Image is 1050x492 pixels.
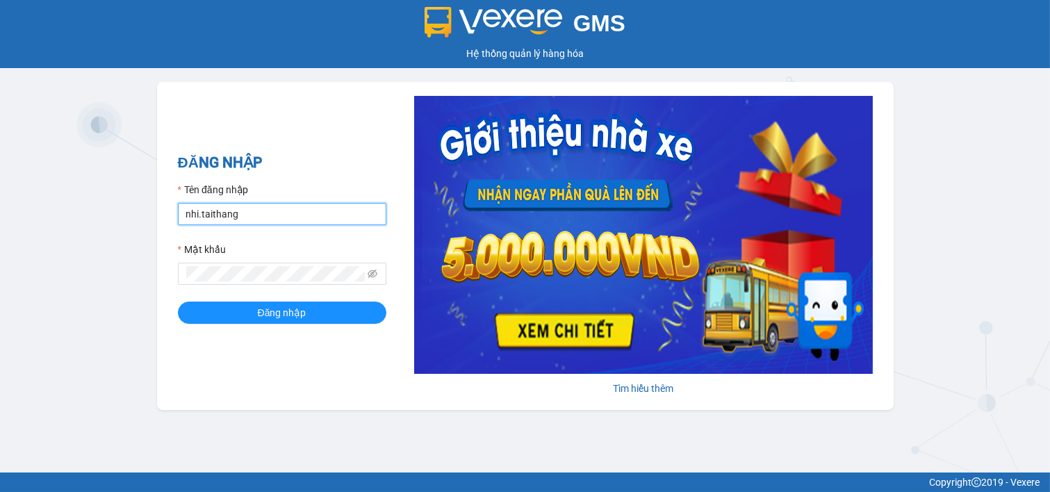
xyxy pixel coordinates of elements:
span: eye-invisible [368,269,377,279]
label: Mật khẩu [178,242,226,257]
span: copyright [971,477,981,487]
div: Hệ thống quản lý hàng hóa [3,46,1047,61]
input: Mật khẩu [186,266,366,281]
a: GMS [425,21,625,32]
button: Đăng nhập [178,302,386,324]
label: Tên đăng nhập [178,182,249,197]
img: logo 2 [425,7,562,38]
img: banner-0 [414,96,873,374]
h2: ĐĂNG NHẬP [178,151,386,174]
span: Đăng nhập [258,305,306,320]
div: Tìm hiểu thêm [414,381,873,396]
input: Tên đăng nhập [178,203,386,225]
span: GMS [573,10,625,36]
div: Copyright 2019 - Vexere [10,475,1040,490]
